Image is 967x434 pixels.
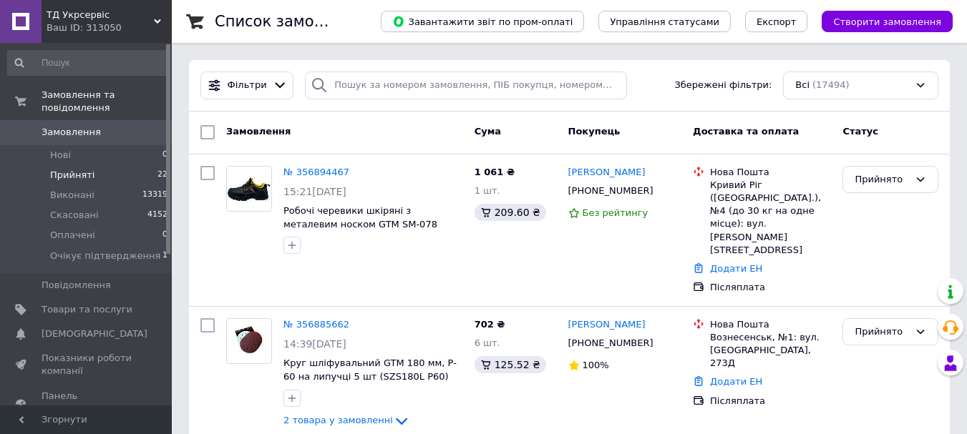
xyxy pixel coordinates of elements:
[162,149,167,162] span: 0
[855,325,909,340] div: Прийнято
[674,79,772,92] span: Збережені фільтри:
[283,167,349,177] a: № 356894467
[283,357,457,382] a: Круг шліфувальний GTM 180 мм, P-60 на липучці 5 шт (SZS180L Р60)
[283,415,393,425] span: 2 товара у замовленні
[475,167,515,177] span: 1 061 ₴
[842,126,878,137] span: Статус
[710,318,831,331] div: Нова Пошта
[283,186,346,197] span: 15:21[DATE]
[583,207,648,218] span: Без рейтингу
[710,281,831,294] div: Післяплата
[475,204,546,221] div: 209.60 ₴
[833,16,941,27] span: Створити замовлення
[147,209,167,222] span: 4152
[42,327,147,340] span: [DEMOGRAPHIC_DATA]
[215,13,360,30] h1: Список замовлень
[283,205,437,242] a: Робочі черевики шкіряні з металевим носком GTM SM-078 Power Євростандарт р. 45
[283,319,349,330] a: № 356885662
[710,331,831,370] div: Вознесенськ, №1: вул. [GEOGRAPHIC_DATA], 273Д
[42,390,132,415] span: Панель управління
[475,356,546,373] div: 125.52 ₴
[381,11,584,32] button: Завантажити звіт по пром-оплаті
[822,11,953,32] button: Створити замовлення
[162,229,167,242] span: 0
[710,166,831,179] div: Нова Пошта
[228,79,267,92] span: Фільтри
[47,9,154,21] span: ТД Укрсервіс
[227,167,271,211] img: Фото товару
[565,334,656,352] div: [PHONE_NUMBER]
[50,209,99,222] span: Скасовані
[795,79,810,92] span: Всі
[475,185,500,196] span: 1 шт.
[475,337,500,348] span: 6 шт.
[568,318,646,332] a: [PERSON_NAME]
[157,169,167,182] span: 22
[710,395,831,408] div: Післяплата
[568,126,621,137] span: Покупець
[693,126,799,137] span: Доставка та оплата
[50,149,71,162] span: Нові
[50,250,160,262] span: Очікує підтвердження
[42,126,101,139] span: Замовлення
[7,50,169,76] input: Пошук
[475,319,505,330] span: 702 ₴
[50,229,95,242] span: Оплачені
[42,303,132,316] span: Товари та послуги
[226,166,272,212] a: Фото товару
[757,16,797,27] span: Експорт
[42,89,172,114] span: Замовлення та повідомлення
[710,179,831,257] div: Кривий Ріг ([GEOGRAPHIC_DATA].), №4 (до 30 кг на одне місце): вул. [PERSON_NAME][STREET_ADDRESS]
[568,166,646,179] a: [PERSON_NAME]
[50,169,94,182] span: Прийняті
[162,250,167,262] span: 1
[598,11,731,32] button: Управління статусами
[305,71,626,99] input: Пошук за номером замовлення, ПІБ покупця, номером телефону, Email, номером накладної
[226,126,291,137] span: Замовлення
[745,11,808,32] button: Експорт
[42,279,111,292] span: Повідомлення
[610,16,719,27] span: Управління статусами
[42,352,132,378] span: Показники роботи компанії
[283,415,410,425] a: 2 товара у замовленні
[583,360,609,370] span: 100%
[226,318,272,364] a: Фото товару
[283,338,346,350] span: 14:39[DATE]
[710,376,762,387] a: Додати ЕН
[855,172,909,187] div: Прийнято
[227,326,271,356] img: Фото товару
[142,189,167,202] span: 13319
[710,263,762,274] a: Додати ЕН
[47,21,172,34] div: Ваш ID: 313050
[807,16,953,26] a: Створити замовлення
[812,79,850,90] span: (17494)
[565,182,656,200] div: [PHONE_NUMBER]
[392,15,573,28] span: Завантажити звіт по пром-оплаті
[50,189,94,202] span: Виконані
[475,126,501,137] span: Cума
